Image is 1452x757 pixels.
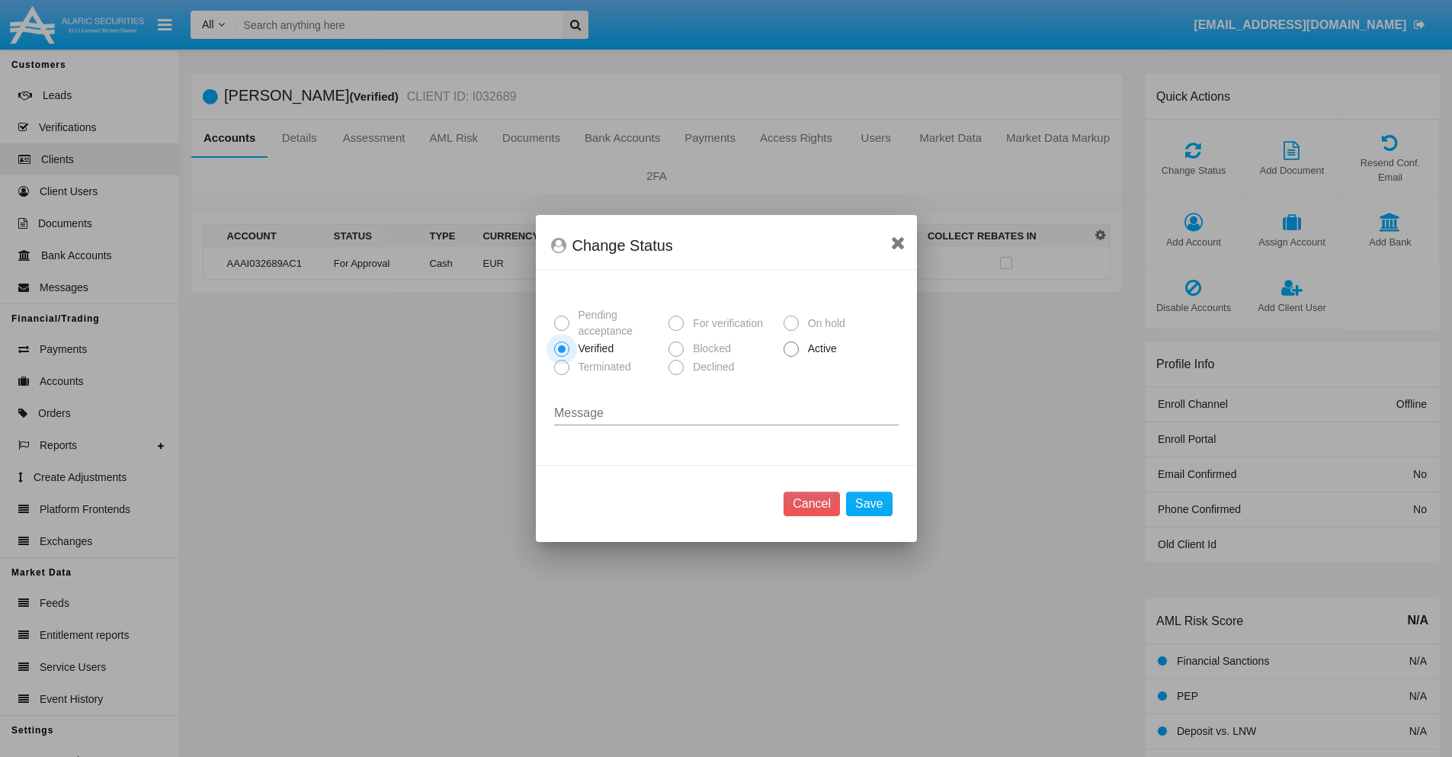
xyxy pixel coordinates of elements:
span: Declined [684,359,738,375]
button: Save [846,492,892,516]
span: For verification [684,316,767,332]
span: Verified [569,341,618,357]
div: Change Status [551,233,902,258]
span: Active [799,341,841,357]
span: Pending acceptance [569,307,663,339]
button: Cancel [784,492,840,516]
span: On hold [799,316,849,332]
span: Terminated [569,359,635,375]
span: Blocked [684,341,735,357]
